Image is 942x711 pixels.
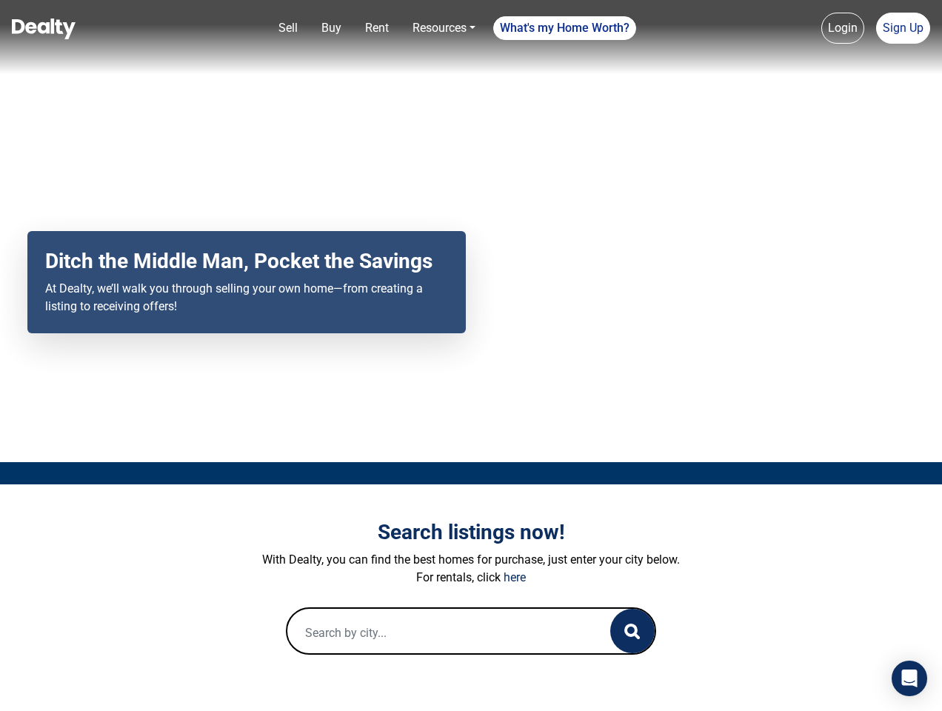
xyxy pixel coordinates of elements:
[407,13,481,43] a: Resources
[359,13,395,43] a: Rent
[60,520,882,545] h3: Search listings now!
[60,569,882,587] p: For rentals, click
[493,16,636,40] a: What's my Home Worth?
[60,551,882,569] p: With Dealty, you can find the best homes for purchase, just enter your city below.
[287,609,581,656] input: Search by city...
[12,19,76,39] img: Dealty - Buy, Sell & Rent Homes
[892,661,927,696] div: Open Intercom Messenger
[504,570,526,584] a: here
[315,13,347,43] a: Buy
[45,249,448,274] h2: Ditch the Middle Man, Pocket the Savings
[821,13,864,44] a: Login
[273,13,304,43] a: Sell
[45,280,448,316] p: At Dealty, we’ll walk you through selling your own home—from creating a listing to receiving offers!
[876,13,930,44] a: Sign Up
